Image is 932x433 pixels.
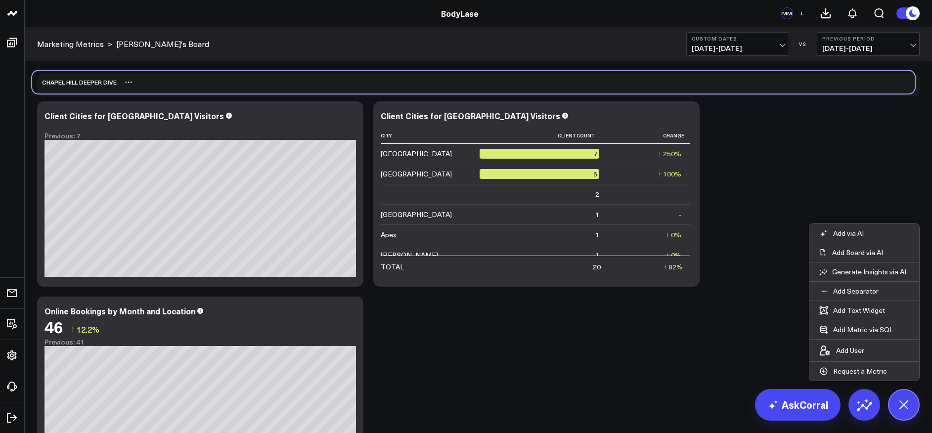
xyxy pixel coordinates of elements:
div: Client Cities for [GEOGRAPHIC_DATA] Visitors [381,110,560,121]
div: Client Cities for [GEOGRAPHIC_DATA] Visitors [44,110,224,121]
button: Add via AI [809,224,874,243]
p: Add Board via AI [832,248,883,257]
span: ↑ [71,323,75,336]
th: Client Count [480,128,608,144]
span: + [799,10,804,17]
div: 7 [480,149,599,159]
div: 2 [595,189,599,199]
div: - [679,210,681,219]
div: Previous: 41 [44,338,356,346]
b: Previous Period [822,36,914,42]
div: 1 [595,230,599,240]
a: Marketing Metrics [37,39,104,49]
div: Previous: 7 [44,132,356,140]
div: Online Bookings by Month and Location [44,305,195,316]
a: [PERSON_NAME]'s Board [116,39,209,49]
div: Chapel Hill Deeper Dive [32,71,117,93]
div: ↑ 0% [666,230,681,240]
div: VS [794,41,812,47]
b: Custom Dates [692,36,784,42]
p: Request a Metric [833,367,887,376]
div: MM [781,7,793,19]
span: [DATE] - [DATE] [692,44,784,52]
button: + [796,7,807,19]
button: Custom Dates[DATE]-[DATE] [686,32,789,56]
div: 1 [595,250,599,260]
div: ↑ 82% [664,262,683,272]
span: 12.2% [77,324,99,335]
div: 1 [595,210,599,219]
div: 46 [44,318,63,336]
div: - [679,189,681,199]
span: [DATE] - [DATE] [822,44,914,52]
button: Add Metric via SQL [809,320,903,339]
div: [GEOGRAPHIC_DATA] [381,169,452,179]
p: Generate Insights via AI [832,267,906,276]
a: BodyLase [441,8,479,19]
a: AskCorral [755,389,841,421]
div: [PERSON_NAME] [381,250,438,260]
div: ↑ 100% [658,169,681,179]
button: Add User [809,340,874,361]
p: Add via AI [833,229,864,238]
div: > [37,39,112,49]
div: [GEOGRAPHIC_DATA] [381,210,452,219]
div: TOTAL [381,262,404,272]
p: Add Separator [833,287,879,296]
div: [GEOGRAPHIC_DATA] [381,149,452,159]
div: ↑ 0% [666,250,681,260]
button: Add Text Widget [809,301,895,320]
div: ↑ 250% [658,149,681,159]
button: Previous Period[DATE]-[DATE] [817,32,920,56]
button: Generate Insights via AI [809,262,919,281]
button: Add Separator [809,282,888,301]
div: Apex [381,230,397,240]
div: 20 [593,262,601,272]
th: City [381,128,480,144]
button: Request a Metric [809,362,897,381]
p: Add User [836,346,864,355]
th: Change [608,128,690,144]
div: 6 [480,169,599,179]
button: Add Board via AI [809,243,919,262]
